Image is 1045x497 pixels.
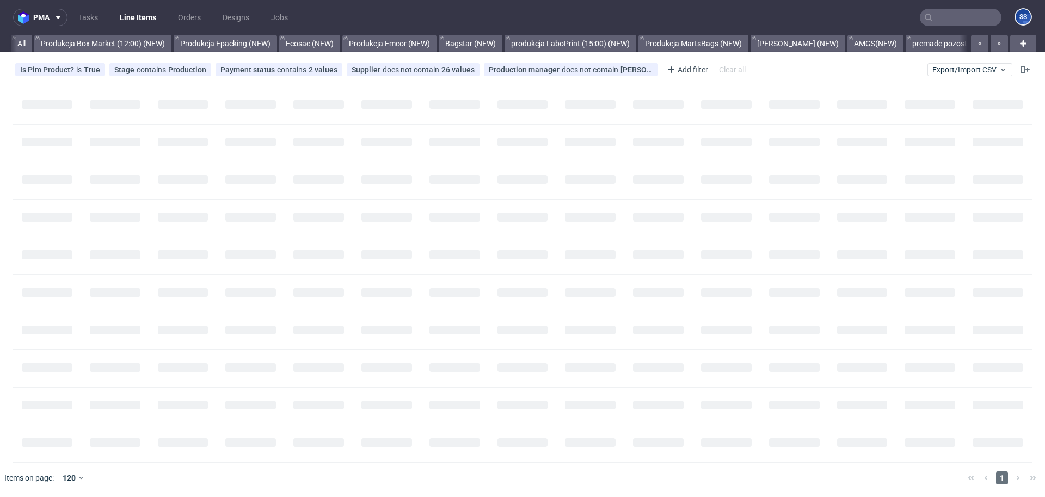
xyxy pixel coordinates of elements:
[342,35,437,52] a: Produkcja Emcor (NEW)
[1016,9,1031,24] figcaption: SS
[171,9,207,26] a: Orders
[927,63,1012,76] button: Export/Import CSV
[352,65,383,74] span: Supplier
[265,9,294,26] a: Jobs
[4,473,54,483] span: Items on page:
[932,65,1007,74] span: Export/Import CSV
[562,65,620,74] span: does not contain
[383,65,441,74] span: does not contain
[137,65,168,74] span: contains
[11,35,32,52] a: All
[216,9,256,26] a: Designs
[72,9,104,26] a: Tasks
[309,65,337,74] div: 2 values
[220,65,277,74] span: Payment status
[505,35,636,52] a: produkcja LaboPrint (15:00) (NEW)
[620,65,653,74] div: [PERSON_NAME]
[906,35,1007,52] a: premade pozostałe (NEW)
[717,62,748,77] div: Clear all
[114,65,137,74] span: Stage
[20,65,76,74] span: Is Pim Product?
[847,35,903,52] a: AMGS(NEW)
[76,65,84,74] span: is
[58,470,78,486] div: 120
[489,65,562,74] span: Production manager
[662,61,710,78] div: Add filter
[113,9,163,26] a: Line Items
[34,35,171,52] a: Produkcja Box Market (12:00) (NEW)
[174,35,277,52] a: Produkcja Epacking (NEW)
[439,35,502,52] a: Bagstar (NEW)
[277,65,309,74] span: contains
[84,65,100,74] div: True
[441,65,475,74] div: 26 values
[638,35,748,52] a: Produkcja MartsBags (NEW)
[279,35,340,52] a: Ecosac (NEW)
[751,35,845,52] a: [PERSON_NAME] (NEW)
[18,11,33,24] img: logo
[33,14,50,21] span: pma
[168,65,206,74] div: Production
[13,9,67,26] button: pma
[996,471,1008,484] span: 1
